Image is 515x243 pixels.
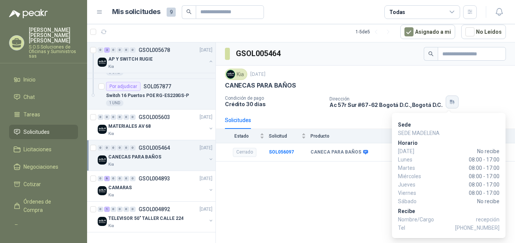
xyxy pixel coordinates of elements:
[167,8,176,17] span: 9
[139,145,170,151] p: GSOL005464
[111,47,116,53] div: 0
[139,47,170,53] p: GSOL005678
[225,133,258,139] span: Estado
[98,207,103,212] div: 0
[108,123,151,130] p: MATERIALES AV 68
[111,145,116,151] div: 0
[398,189,428,197] span: Viernes
[428,147,499,155] span: No recibe
[389,8,405,16] div: Todas
[98,113,214,137] a: 0 0 0 0 0 0 GSOL005603[DATE] Company LogoMATERIALES AV 68Kia
[329,96,443,102] p: Dirección
[428,164,499,172] span: 08:00 - 17:00
[87,79,215,110] a: Por adjudicarSOL057877Switch 16 Puertos POE RG-ES220GS-P1 UND
[398,129,499,137] p: SEDE MADELENA
[108,154,161,161] p: CANECAS PARA BAÑOS
[225,69,247,80] div: Kia
[98,47,103,53] div: 0
[117,207,123,212] div: 0
[108,56,153,63] p: AP Y SWITCH RUGIE
[356,26,394,38] div: 1 - 5 de 5
[428,197,499,205] span: No recibe
[104,176,110,181] div: 6
[9,9,48,18] img: Logo peakr
[104,114,110,120] div: 0
[23,93,35,101] span: Chat
[98,217,107,226] img: Company Logo
[130,176,136,181] div: 0
[200,144,212,152] p: [DATE]
[98,176,103,181] div: 0
[139,114,170,120] p: GSOL005603
[428,172,499,180] span: 08:00 - 17:00
[311,149,361,155] b: CANECA PARA BAÑOS
[9,142,78,157] a: Licitaciones
[225,116,251,124] div: Solicitudes
[104,207,110,212] div: 1
[139,176,170,181] p: GSOL004893
[398,215,499,224] p: Nombre/Cargo
[311,129,412,143] th: Producto
[250,71,265,78] p: [DATE]
[400,25,455,39] button: Asignado a mi
[98,45,214,70] a: 0 2 0 0 0 0 GSOL005678[DATE] Company LogoAP Y SWITCH RUGIEKia
[108,192,114,198] p: Kia
[269,129,311,143] th: Solicitud
[130,207,136,212] div: 0
[9,177,78,191] a: Cotizar
[200,175,212,182] p: [DATE]
[108,223,114,229] p: Kia
[9,107,78,122] a: Tareas
[226,70,235,78] img: Company Logo
[311,133,402,139] span: Producto
[9,125,78,139] a: Solicitudes
[9,194,78,217] a: Órdenes de Compra
[23,145,51,154] span: Licitaciones
[329,102,443,108] p: Ac 57r Sur #67-62 Bogotá D.C. , Bogotá D.C.
[455,224,499,232] span: [PHONE_NUMBER]
[108,161,114,168] p: Kia
[398,147,428,155] span: [DATE]
[9,90,78,104] a: Chat
[269,133,300,139] span: Solicitud
[269,149,294,155] b: SOL056097
[398,180,428,189] span: Jueves
[108,215,183,222] p: TELEVISOR 50" TALLER CALLE 224
[9,220,78,235] a: Remisiones
[428,155,499,164] span: 08:00 - 17:00
[398,155,428,164] span: Lunes
[123,47,129,53] div: 0
[117,145,123,151] div: 0
[200,114,212,121] p: [DATE]
[117,47,123,53] div: 0
[123,176,129,181] div: 0
[9,160,78,174] a: Negociaciones
[123,207,129,212] div: 0
[200,47,212,54] p: [DATE]
[216,129,269,143] th: Estado
[108,184,132,191] p: CAMARAS
[398,197,428,205] span: Sábado
[123,114,129,120] div: 0
[23,128,50,136] span: Solicitudes
[398,164,428,172] span: Martes
[112,6,161,17] h1: Mis solicitudes
[23,110,40,119] span: Tareas
[23,223,51,232] span: Remisiones
[29,45,78,58] p: S.O.S Soluciones de Oficinas y Suministros sas
[200,206,212,213] p: [DATE]
[104,47,110,53] div: 2
[476,215,499,224] span: recepción
[108,131,114,137] p: Kia
[98,145,103,151] div: 0
[23,180,41,188] span: Cotizar
[104,145,110,151] div: 0
[398,139,499,147] p: Horario
[9,72,78,87] a: Inicio
[233,148,256,157] div: Cerrado
[225,96,323,101] p: Condición de pago
[98,174,214,198] a: 0 6 0 0 0 0 GSOL004893[DATE] Company LogoCAMARASKia
[111,207,116,212] div: 0
[236,48,282,60] h3: GSOL005464
[428,51,434,56] span: search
